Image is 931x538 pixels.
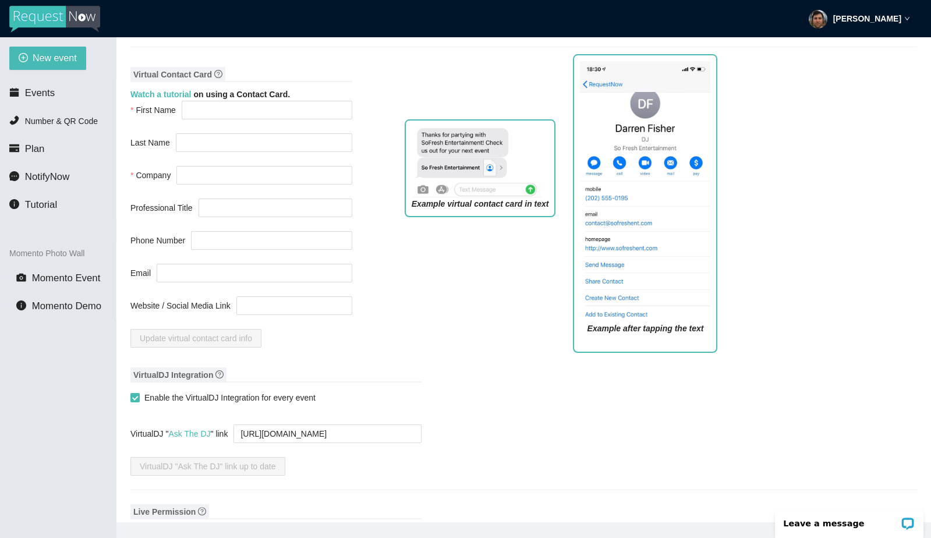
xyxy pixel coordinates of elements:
[25,87,55,98] span: Events
[130,166,176,185] label: Company
[580,322,710,335] figcaption: Example after tapping the text
[130,427,228,440] div: VirtualDJ " " link
[767,501,931,538] iframe: LiveChat chat widget
[130,90,193,99] a: Watch a tutorial
[140,391,320,404] span: Enable the VirtualDJ Integration for every event
[176,133,352,152] input: Last Name
[25,199,57,210] span: Tutorial
[130,90,290,99] b: on using a Contact Card.
[130,133,176,152] label: Last Name
[130,101,182,119] label: First Name
[9,115,19,125] span: phone
[130,264,157,282] label: Email
[233,424,422,443] textarea: [URL][DOMAIN_NAME]
[176,166,352,185] input: Company
[130,329,261,348] button: Update virtual contact card info
[157,264,352,282] input: Email
[19,53,28,64] span: plus-circle
[9,47,86,70] button: plus-circleNew event
[25,171,69,182] span: NotifyNow
[32,300,101,312] span: Momento Demo
[904,16,910,22] span: down
[198,507,206,515] span: question-circle
[168,429,210,438] a: Ask The DJ
[182,101,352,119] input: First Name
[809,10,827,29] img: ACg8ocL1bTAKA2lfBXigJvF4dVmn0cAK-qBhFLcZIcYm964A_60Xrl0o=s96-c
[130,504,209,519] span: Live Permission
[412,197,549,210] figcaption: Example virtual contact card in text
[215,370,224,378] span: question-circle
[130,67,225,82] span: Virtual Contact Card
[130,457,285,476] button: VirtualDJ "Ask The DJ" link up to date
[9,171,19,181] span: message
[130,199,199,217] label: Professional Title
[32,272,101,284] span: Momento Event
[9,143,19,153] span: credit-card
[25,116,98,126] span: Number & QR Code
[412,126,542,197] img: Virtual Contact Card in a text message
[214,70,222,78] span: question-circle
[236,296,352,315] input: Website / Social Media Link
[130,367,226,383] span: VirtualDJ Integration
[9,87,19,97] span: calendar
[33,51,77,65] span: New event
[833,14,901,23] strong: [PERSON_NAME]
[25,143,45,154] span: Plan
[130,234,185,247] span: Phone Number
[130,296,236,315] label: Website / Social Media Link
[9,6,100,33] img: RequestNow
[199,199,352,217] input: Professional Title
[580,61,710,322] img: tapping a Virtual Contact Card
[16,300,26,310] span: info-circle
[16,272,26,282] span: camera
[9,199,19,209] span: info-circle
